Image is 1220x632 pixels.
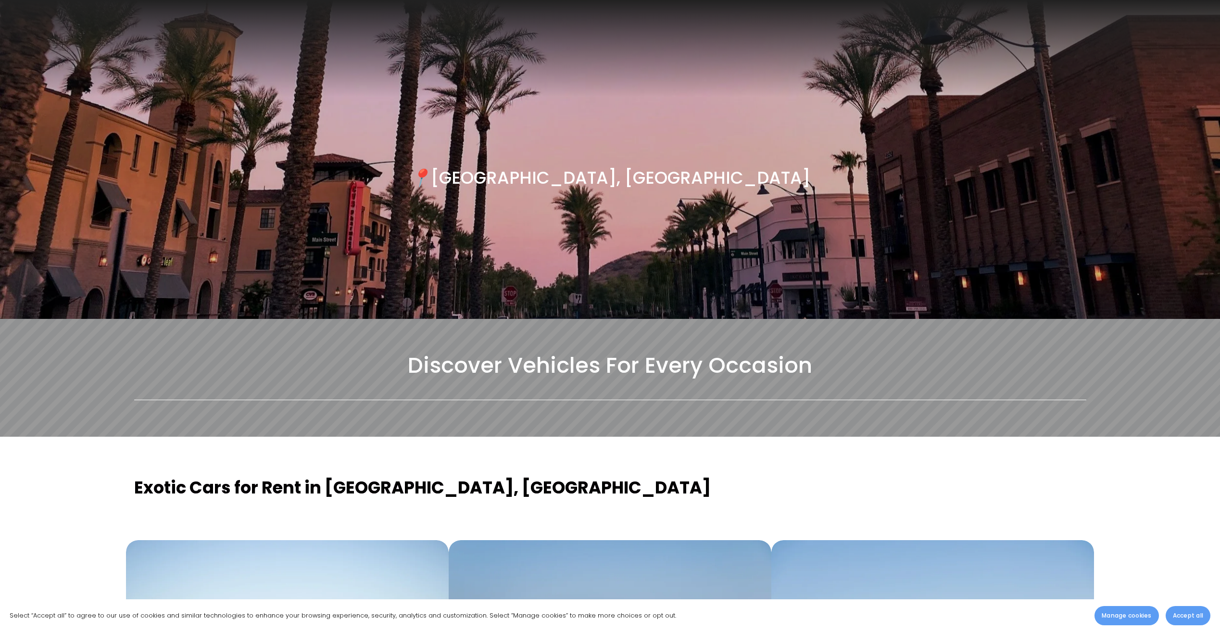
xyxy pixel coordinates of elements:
[1102,611,1151,620] span: Manage cookies
[10,610,676,621] p: Select “Accept all” to agree to our use of cookies and similar technologies to enhance your brows...
[134,352,1086,379] h2: Discover Vehicles For Every Occasion
[1094,606,1158,625] button: Manage cookies
[134,476,711,499] strong: Exotic Cars for Rent in [GEOGRAPHIC_DATA], [GEOGRAPHIC_DATA]
[372,167,848,190] h3: [GEOGRAPHIC_DATA], [GEOGRAPHIC_DATA]
[1166,606,1210,625] button: Accept all
[1173,611,1203,620] span: Accept all
[410,166,431,190] em: 📍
